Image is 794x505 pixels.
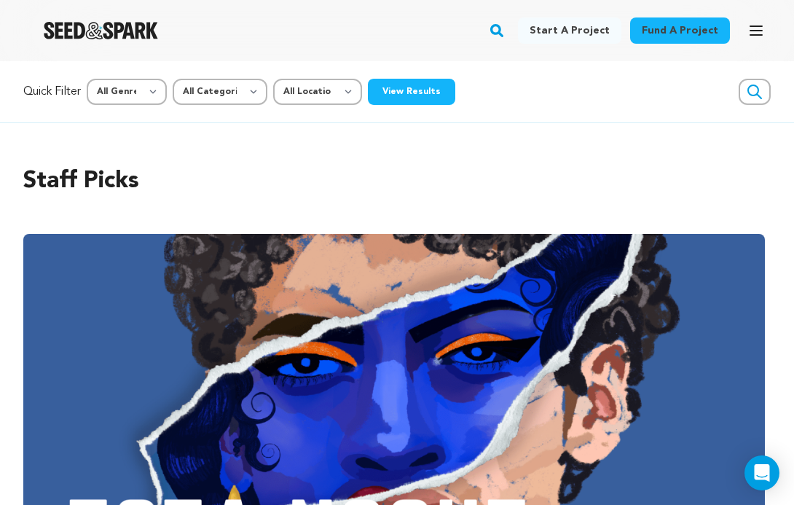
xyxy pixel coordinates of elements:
[368,79,455,105] button: View Results
[23,164,771,199] h2: Staff Picks
[630,17,730,44] a: Fund a project
[518,17,621,44] a: Start a project
[44,22,158,39] a: Seed&Spark Homepage
[744,455,779,490] div: Open Intercom Messenger
[44,22,158,39] img: Seed&Spark Logo Dark Mode
[23,83,81,101] p: Quick Filter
